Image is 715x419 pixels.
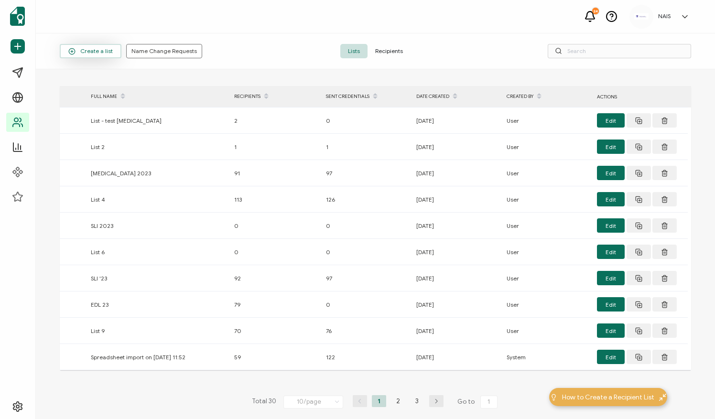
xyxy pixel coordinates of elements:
div: User [502,299,592,310]
button: Edit [597,245,625,259]
div: 1 [229,141,321,152]
div: 122 [321,352,412,363]
div: List 4 [86,194,229,205]
div: [DATE] [412,115,502,126]
img: sertifier-logomark-colored.svg [10,7,25,26]
div: [DATE] [412,220,502,231]
div: [DATE] [412,194,502,205]
div: 0 [321,115,412,126]
div: List 9 [86,325,229,336]
div: RECIPIENTS [229,88,321,105]
span: Total 30 [252,395,276,408]
span: Recipients [368,44,411,58]
div: User [502,141,592,152]
div: SENT CREDENTIALS [321,88,412,105]
div: [MEDICAL_DATA] 2023 [86,168,229,179]
span: Go to [457,395,499,408]
button: Edit [597,113,625,128]
button: Edit [597,350,625,364]
div: User [502,194,592,205]
li: 1 [372,395,386,407]
div: 59 [229,352,321,363]
input: Search [548,44,691,58]
div: 0 [321,299,412,310]
div: 2 [229,115,321,126]
h5: NAIS [658,13,671,20]
div: [DATE] [412,247,502,258]
span: Name Change Requests [131,48,197,54]
div: 0 [229,247,321,258]
div: [DATE] [412,299,502,310]
div: SLI '23 [86,273,229,284]
div: 92 [229,273,321,284]
div: User [502,273,592,284]
button: Create a list [60,44,121,58]
div: Spreadsheet import on [DATE] 11:52 [86,352,229,363]
div: User [502,220,592,231]
li: 2 [391,395,405,407]
div: [DATE] [412,141,502,152]
span: Lists [340,44,368,58]
div: 24 [592,8,599,14]
div: [DATE] [412,168,502,179]
div: User [502,115,592,126]
div: 113 [229,194,321,205]
button: Edit [597,218,625,233]
img: faf2a24d-39ec-4551-ab2c-2d0652369908.png [634,13,649,20]
button: Edit [597,140,625,154]
button: Edit [597,192,625,206]
input: Select [283,396,343,408]
div: SLI 2023 [86,220,229,231]
div: DATE CREATED [412,88,502,105]
button: Name Change Requests [126,44,202,58]
div: List 2 [86,141,229,152]
div: CREATED BY [502,88,592,105]
button: Edit [597,166,625,180]
li: 3 [410,395,424,407]
iframe: Chat Widget [667,373,715,419]
div: User [502,325,592,336]
button: Edit [597,323,625,338]
div: List - test [MEDICAL_DATA] [86,115,229,126]
div: 0 [229,220,321,231]
div: System [502,352,592,363]
span: Create a list [68,48,113,55]
div: 0 [321,220,412,231]
div: [DATE] [412,352,502,363]
div: ACTIONS [592,91,688,102]
div: List 6 [86,247,229,258]
div: 126 [321,194,412,205]
div: User [502,168,592,179]
div: [DATE] [412,325,502,336]
button: Edit [597,271,625,285]
div: 91 [229,168,321,179]
div: 79 [229,299,321,310]
div: 97 [321,273,412,284]
div: [DATE] [412,273,502,284]
img: minimize-icon.svg [659,394,666,401]
div: 97 [321,168,412,179]
div: 76 [321,325,412,336]
div: 0 [321,247,412,258]
div: User [502,247,592,258]
div: 1 [321,141,412,152]
div: FULL NAME [86,88,229,105]
button: Edit [597,297,625,312]
span: How to Create a Recipient List [562,392,654,402]
div: 70 [229,325,321,336]
div: EDL 23 [86,299,229,310]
